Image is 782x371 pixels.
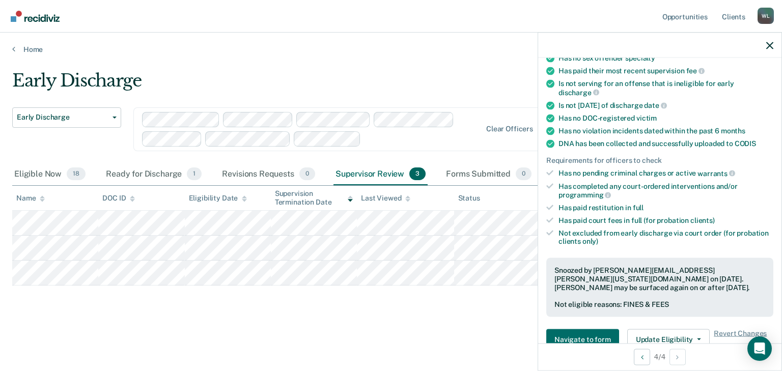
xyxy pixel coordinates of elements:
[735,139,756,148] span: CODIS
[558,79,773,97] div: Is not serving for an offense that is ineligible for early
[582,237,598,245] span: only)
[686,67,705,75] span: fee
[299,167,315,181] span: 0
[690,216,715,224] span: clients)
[714,329,767,350] span: Revert Changes
[558,191,611,199] span: programming
[644,101,666,109] span: date
[67,167,86,181] span: 18
[458,194,480,203] div: Status
[758,8,774,24] button: Profile dropdown button
[627,329,710,350] button: Update Eligibility
[558,168,773,178] div: Has no pending criminal charges or active
[546,329,623,350] a: Navigate to form link
[333,163,428,186] div: Supervisor Review
[558,182,773,199] div: Has completed any court-ordered interventions and/or
[104,163,204,186] div: Ready for Discharge
[636,114,657,122] span: victim
[486,125,533,133] div: Clear officers
[409,167,426,181] span: 3
[546,156,773,165] div: Requirements for officers to check
[697,169,735,177] span: warrants
[558,216,773,224] div: Has paid court fees in full (for probation
[558,203,773,212] div: Has paid restitution in
[275,189,353,207] div: Supervision Termination Date
[12,45,770,54] a: Home
[634,349,650,365] button: Previous Opportunity
[12,163,88,186] div: Eligible Now
[554,266,765,292] div: Snoozed by [PERSON_NAME][EMAIL_ADDRESS][PERSON_NAME][US_STATE][DOMAIN_NAME] on [DATE]. [PERSON_NA...
[11,11,60,22] img: Recidiviz
[558,139,773,148] div: DNA has been collected and successfully uploaded to
[558,101,773,110] div: Is not [DATE] of discharge
[220,163,317,186] div: Revisions Requests
[747,336,772,361] div: Open Intercom Messenger
[721,127,745,135] span: months
[558,88,599,96] span: discharge
[17,113,108,122] span: Early Discharge
[516,167,532,181] span: 0
[16,194,45,203] div: Name
[554,300,765,309] div: Not eligible reasons: FINES & FEES
[558,114,773,123] div: Has no DOC-registered
[102,194,135,203] div: DOC ID
[633,203,644,211] span: full
[538,343,781,370] div: 4 / 4
[546,329,619,350] button: Navigate to form
[187,167,202,181] span: 1
[361,194,410,203] div: Last Viewed
[558,66,773,75] div: Has paid their most recent supervision
[558,229,773,246] div: Not excluded from early discharge via court order (for probation clients
[12,70,599,99] div: Early Discharge
[558,127,773,135] div: Has no violation incidents dated within the past 6
[189,194,247,203] div: Eligibility Date
[758,8,774,24] div: W L
[444,163,534,186] div: Forms Submitted
[669,349,686,365] button: Next Opportunity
